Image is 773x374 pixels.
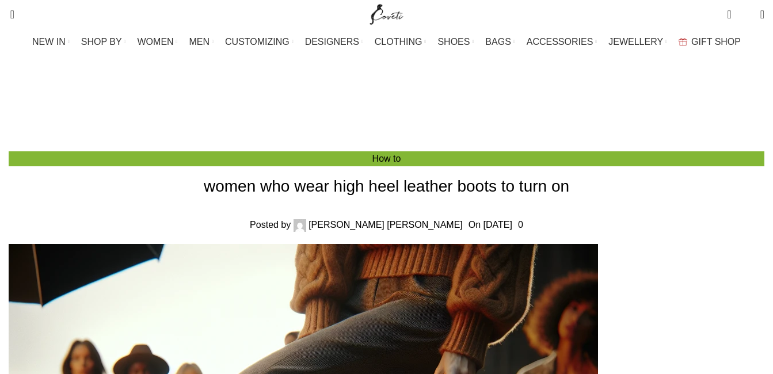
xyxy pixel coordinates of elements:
[721,3,737,26] a: 0
[138,30,178,54] a: WOMEN
[81,36,122,47] span: SHOP BY
[3,3,14,26] a: Search
[9,175,764,197] h1: women who wear high heel leather boots to turn on
[367,9,406,18] a: Site logo
[225,30,294,54] a: CUSTOMIZING
[608,30,667,54] a: JEWELLERY
[437,30,474,54] a: SHOES
[518,220,523,230] a: 0
[294,219,306,232] img: author-avatar
[679,38,687,45] img: GiftBag
[485,30,515,54] a: BAGS
[691,36,741,47] span: GIFT SHOP
[305,36,359,47] span: DESIGNERS
[485,36,511,47] span: BAGS
[250,220,291,230] span: Posted by
[3,30,770,54] div: Main navigation
[81,30,126,54] a: SHOP BY
[32,30,70,54] a: NEW IN
[372,154,401,163] a: How to
[375,36,422,47] span: CLOTHING
[527,36,593,47] span: ACCESSORIES
[225,36,290,47] span: CUSTOMIZING
[189,30,214,54] a: MEN
[309,220,463,230] a: [PERSON_NAME] [PERSON_NAME]
[375,30,427,54] a: CLOTHING
[363,105,387,115] a: Home
[728,6,737,14] span: 0
[527,30,597,54] a: ACCESSORIES
[437,36,470,47] span: SHOES
[608,36,663,47] span: JEWELLERY
[305,30,363,54] a: DESIGNERS
[679,30,741,54] a: GIFT SHOP
[399,105,428,115] a: How to
[189,36,210,47] span: MEN
[740,3,752,26] div: My Wishlist
[138,36,174,47] span: WOMEN
[370,66,420,97] h3: Blog
[32,36,66,47] span: NEW IN
[469,220,512,230] time: On [DATE]
[742,12,751,20] span: 0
